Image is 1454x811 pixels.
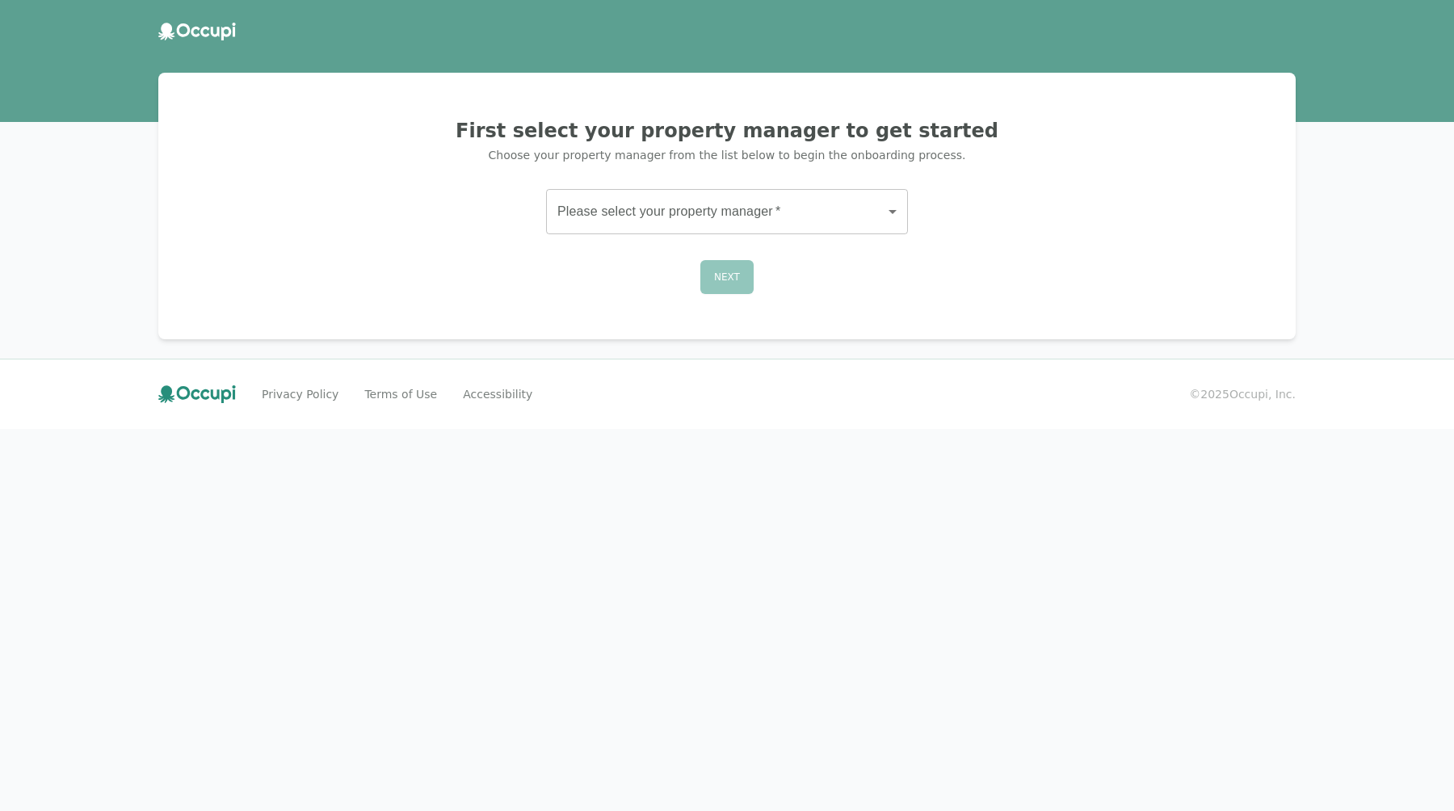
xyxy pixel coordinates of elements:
p: Choose your property manager from the list below to begin the onboarding process. [178,147,1276,163]
a: Accessibility [463,386,532,402]
a: Privacy Policy [262,386,338,402]
small: © 2025 Occupi, Inc. [1189,386,1296,402]
h2: First select your property manager to get started [178,118,1276,144]
a: Terms of Use [364,386,437,402]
